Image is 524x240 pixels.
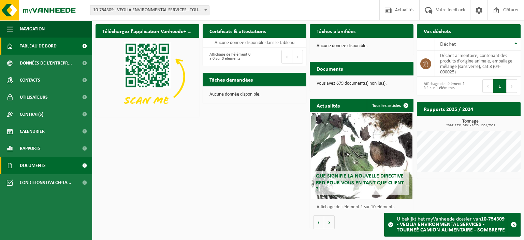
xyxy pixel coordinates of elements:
[440,42,456,47] span: Déchet
[90,5,209,15] span: 10-754309 - VEOLIA ENVIRONMENTAL SERVICES - TOURNEÉ CAMION ALIMENTAIRE - SOMBREFFE
[20,55,72,72] span: Données de l'entrepr...
[206,49,251,64] div: Affichage de l'élément 0 à 0 sur 0 éléments
[311,113,412,199] a: Que signifie la nouvelle directive RED pour vous en tant que client ?
[493,79,507,93] button: 1
[96,24,199,38] h2: Téléchargez l'application Vanheede+ maintenant!
[20,157,46,174] span: Documents
[417,24,458,38] h2: Vos déchets
[397,213,507,236] div: U bekijkt het myVanheede dossier van
[281,50,292,63] button: Previous
[310,24,362,38] h2: Tâches planifiées
[435,51,521,77] td: déchet alimentaire, contenant des produits d'origine animale, emballage mélangé (sans verre), cat...
[367,99,413,112] a: Tous les articles
[20,106,43,123] span: Contrat(s)
[20,123,45,140] span: Calendrier
[292,50,303,63] button: Next
[397,216,505,233] strong: 10-754309 - VEOLIA ENVIRONMENTAL SERVICES - TOURNEÉ CAMION ALIMENTAIRE - SOMBREFFE
[203,24,273,38] h2: Certificats & attestations
[310,62,350,75] h2: Documents
[317,44,407,48] p: Aucune donnée disponible.
[420,79,465,94] div: Affichage de l'élément 1 à 1 sur 1 éléments
[507,79,517,93] button: Next
[461,115,520,129] a: Consulter les rapports
[20,72,40,89] span: Contacts
[20,20,45,38] span: Navigation
[420,124,521,127] span: 2024: 1551,540 t - 2025: 1351,700 t
[96,38,199,116] img: Download de VHEPlus App
[20,89,48,106] span: Utilisateurs
[317,205,410,210] p: Affichage de l'élément 1 sur 10 éléments
[417,102,480,115] h2: Rapports 2025 / 2024
[310,99,347,112] h2: Actualités
[324,215,335,229] button: Volgende
[209,92,300,97] p: Aucune donnée disponible.
[203,73,260,86] h2: Tâches demandées
[20,38,57,55] span: Tableau de bord
[482,79,493,93] button: Previous
[316,173,404,192] span: Que signifie la nouvelle directive RED pour vous en tant que client ?
[20,140,41,157] span: Rapports
[203,38,306,47] td: Aucune donnée disponible dans le tableau
[20,174,71,191] span: Conditions d'accepta...
[313,215,324,229] button: Vorige
[420,119,521,127] h3: Tonnage
[317,81,407,86] p: Vous avez 679 document(s) non lu(s).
